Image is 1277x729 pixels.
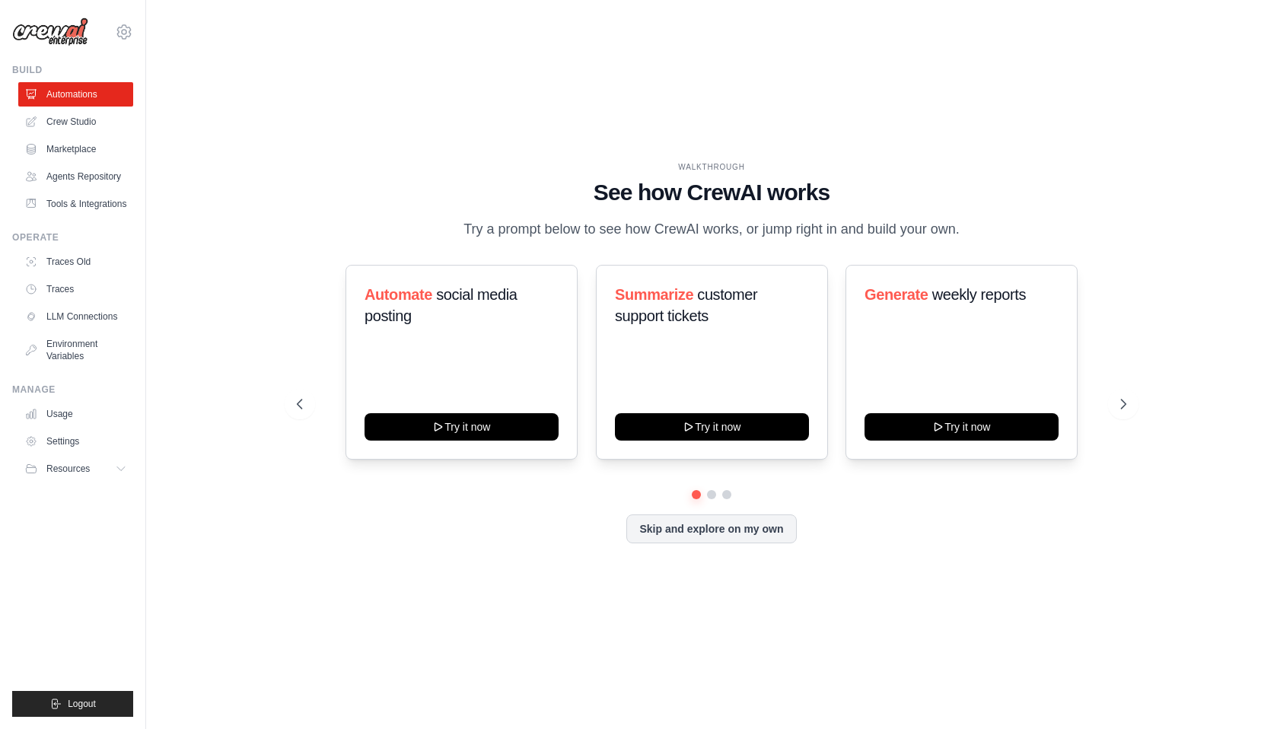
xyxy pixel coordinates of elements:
button: Try it now [865,413,1059,441]
span: Summarize [615,286,693,303]
a: Tools & Integrations [18,192,133,216]
button: Try it now [615,413,809,441]
a: Crew Studio [18,110,133,134]
div: Manage [12,384,133,396]
span: Resources [46,463,90,475]
span: Generate [865,286,928,303]
h1: See how CrewAI works [297,179,1126,206]
span: customer support tickets [615,286,757,324]
span: social media posting [365,286,517,324]
a: Marketplace [18,137,133,161]
a: Settings [18,429,133,454]
span: Automate [365,286,432,303]
a: LLM Connections [18,304,133,329]
div: WALKTHROUGH [297,161,1126,173]
button: Logout [12,691,133,717]
img: Logo [12,18,88,46]
button: Try it now [365,413,559,441]
button: Skip and explore on my own [626,514,796,543]
span: Logout [68,698,96,710]
a: Environment Variables [18,332,133,368]
a: Usage [18,402,133,426]
a: Agents Repository [18,164,133,189]
div: Build [12,64,133,76]
button: Resources [18,457,133,481]
div: Operate [12,231,133,244]
a: Automations [18,82,133,107]
span: weekly reports [932,286,1026,303]
a: Traces [18,277,133,301]
p: Try a prompt below to see how CrewAI works, or jump right in and build your own. [456,218,967,240]
a: Traces Old [18,250,133,274]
